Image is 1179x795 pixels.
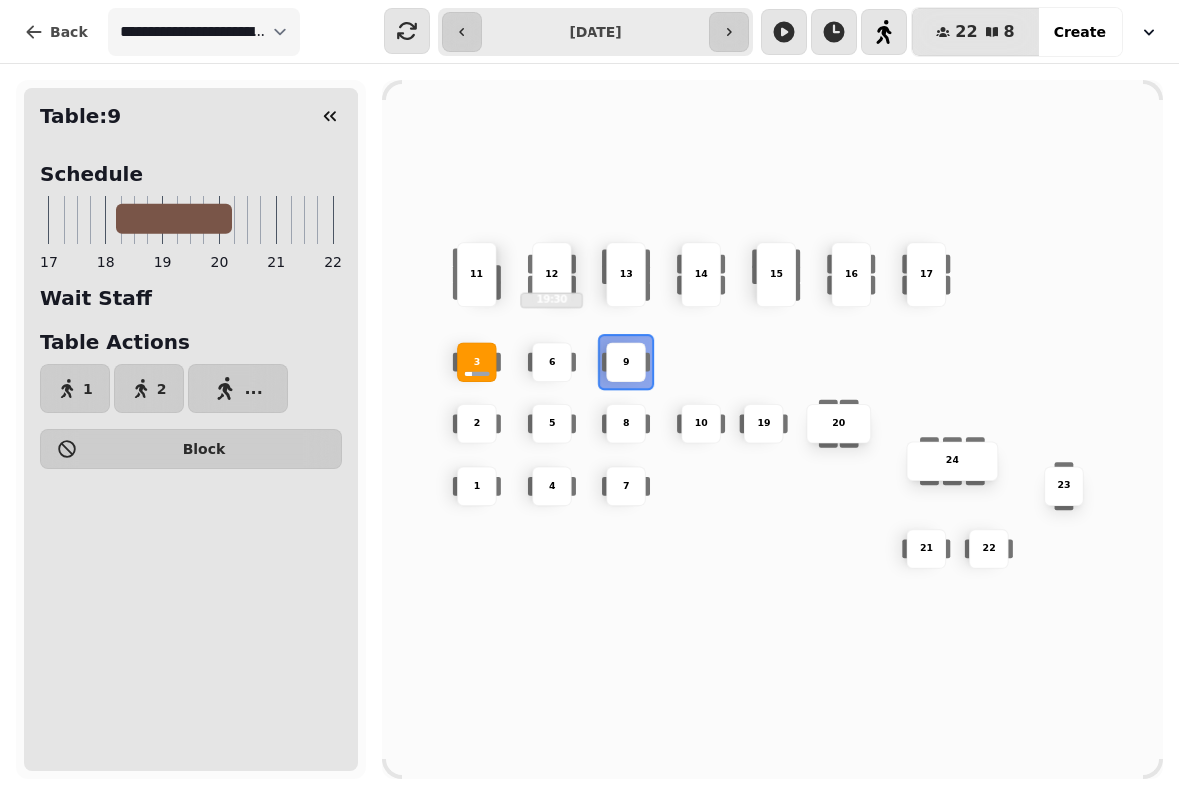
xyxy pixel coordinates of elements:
[114,364,184,413] button: 2
[32,102,121,130] h2: Table: 9
[245,381,263,397] span: ...
[1004,24,1015,40] span: 8
[474,417,481,431] p: 2
[157,382,167,396] span: 2
[845,268,858,282] p: 16
[770,268,783,282] p: 15
[474,355,481,369] p: 3
[40,429,342,469] button: Block
[40,364,110,413] button: 1
[97,252,115,272] span: 18
[40,160,143,188] h2: Schedule
[549,479,556,493] p: 4
[324,252,342,272] span: 22
[757,417,770,431] p: 19
[1054,25,1106,39] span: Create
[40,328,342,356] h2: Table Actions
[470,268,483,282] p: 11
[50,25,88,39] span: Back
[545,268,558,282] p: 12
[1057,479,1070,493] p: 23
[695,417,708,431] p: 10
[8,8,104,56] button: Back
[619,268,632,282] p: 13
[1038,8,1122,56] button: Create
[695,268,708,282] p: 14
[920,542,933,556] p: 21
[623,479,630,493] p: 7
[210,252,228,272] span: 20
[154,252,172,272] span: 19
[549,355,556,369] p: 6
[549,417,556,431] p: 5
[83,382,93,396] span: 1
[623,417,630,431] p: 8
[955,24,977,40] span: 22
[522,294,582,307] p: 19:30
[83,442,325,456] span: Block
[40,252,58,272] span: 17
[982,542,995,556] p: 22
[912,8,1038,56] button: 228
[188,364,288,413] button: ...
[623,355,630,369] p: 9
[832,417,845,431] p: 20
[474,479,481,493] p: 1
[40,284,342,312] h2: Wait Staff
[267,252,285,272] span: 21
[920,268,933,282] p: 17
[946,454,959,468] p: 24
